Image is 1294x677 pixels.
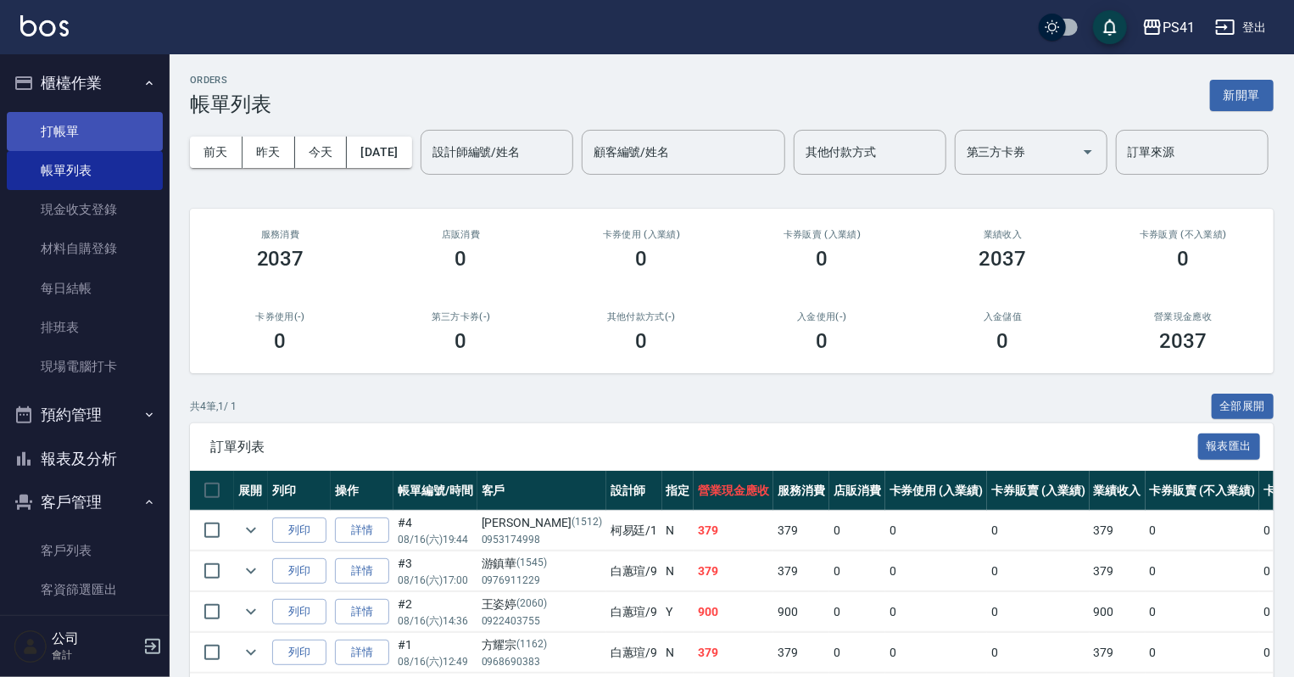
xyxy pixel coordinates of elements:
[238,599,264,624] button: expand row
[477,471,606,511] th: 客戶
[52,630,138,647] h5: 公司
[393,511,477,551] td: #4
[398,532,473,547] p: 08/16 (六) 19:44
[987,471,1090,511] th: 卡券販賣 (入業績)
[210,229,350,240] h3: 服務消費
[1093,10,1127,44] button: save
[238,558,264,584] button: expand row
[572,229,711,240] h2: 卡券使用 (入業績)
[335,518,389,544] a: 詳情
[243,137,295,168] button: 昨天
[606,592,662,632] td: 白蕙瑄 /9
[391,311,531,322] h2: 第三方卡券(-)
[14,629,47,663] img: Person
[572,514,602,532] p: (1512)
[1074,138,1102,165] button: Open
[829,633,885,673] td: 0
[606,471,662,511] th: 設計師
[1212,394,1274,420] button: 全部展開
[694,511,773,551] td: 379
[933,311,1073,322] h2: 入金儲值
[331,471,393,511] th: 操作
[1090,511,1146,551] td: 379
[1198,438,1261,454] a: 報表匯出
[268,471,331,511] th: 列印
[572,311,711,322] h2: 其他付款方式(-)
[190,75,271,86] h2: ORDERS
[398,613,473,629] p: 08/16 (六) 14:36
[752,229,892,240] h2: 卡券販賣 (入業績)
[7,151,163,190] a: 帳單列表
[1146,592,1259,632] td: 0
[272,640,326,666] button: 列印
[752,311,892,322] h2: 入金使用(-)
[210,439,1198,456] span: 訂單列表
[7,61,163,105] button: 櫃檯作業
[987,592,1090,632] td: 0
[987,633,1090,673] td: 0
[885,633,988,673] td: 0
[238,518,264,543] button: expand row
[979,247,1027,271] h3: 2037
[1210,87,1274,103] a: 新開單
[773,592,829,632] td: 900
[398,654,473,669] p: 08/16 (六) 12:49
[1090,551,1146,591] td: 379
[190,92,271,116] h3: 帳單列表
[694,471,773,511] th: 營業現金應收
[482,654,602,669] p: 0968690383
[1146,511,1259,551] td: 0
[7,269,163,308] a: 每日結帳
[275,329,287,353] h3: 0
[7,570,163,609] a: 客資篩選匯出
[885,592,988,632] td: 0
[517,596,548,613] p: (2060)
[885,471,988,511] th: 卡券使用 (入業績)
[238,640,264,665] button: expand row
[1146,551,1259,591] td: 0
[398,573,473,588] p: 08/16 (六) 17:00
[7,437,163,481] button: 報表及分析
[7,609,163,648] a: 卡券管理
[482,514,602,532] div: [PERSON_NAME]
[335,640,389,666] a: 詳情
[7,347,163,386] a: 現場電腦打卡
[7,308,163,347] a: 排班表
[1178,247,1190,271] h3: 0
[1163,17,1195,38] div: PS41
[482,596,602,613] div: 王姿婷
[997,329,1009,353] h3: 0
[7,393,163,437] button: 預約管理
[1135,10,1202,45] button: PS41
[662,633,694,673] td: N
[190,399,237,414] p: 共 4 筆, 1 / 1
[773,633,829,673] td: 379
[662,511,694,551] td: N
[1198,434,1261,460] button: 報表匯出
[1090,633,1146,673] td: 379
[20,15,69,36] img: Logo
[885,551,988,591] td: 0
[210,311,350,322] h2: 卡券使用(-)
[257,247,304,271] h3: 2037
[694,633,773,673] td: 379
[190,137,243,168] button: 前天
[933,229,1073,240] h2: 業績收入
[482,532,602,547] p: 0953174998
[1146,471,1259,511] th: 卡券販賣 (不入業績)
[987,511,1090,551] td: 0
[829,471,885,511] th: 店販消費
[455,329,467,353] h3: 0
[347,137,411,168] button: [DATE]
[482,636,602,654] div: 方耀宗
[606,551,662,591] td: 白蕙瑄 /9
[694,592,773,632] td: 900
[393,592,477,632] td: #2
[272,558,326,585] button: 列印
[987,551,1090,591] td: 0
[773,471,829,511] th: 服務消費
[7,190,163,229] a: 現金收支登錄
[829,551,885,591] td: 0
[455,247,467,271] h3: 0
[829,511,885,551] td: 0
